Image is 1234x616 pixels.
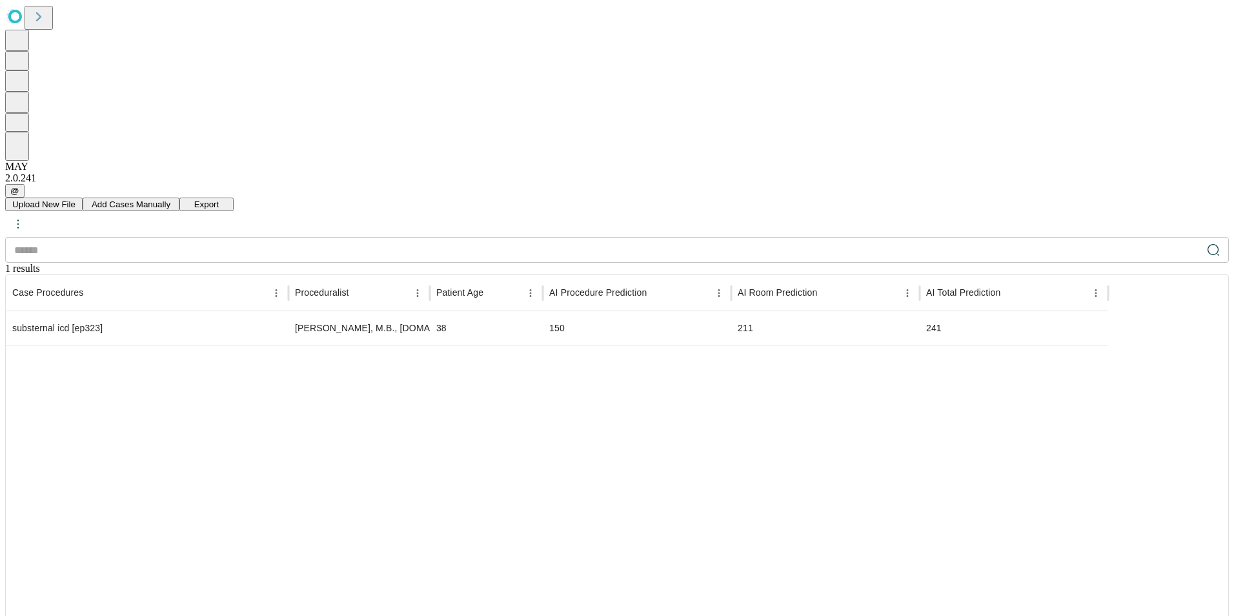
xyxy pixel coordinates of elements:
button: Sort [85,284,103,302]
button: Menu [267,284,285,302]
button: Sort [648,284,666,302]
button: kebab-menu [6,212,30,236]
div: 38 [436,312,536,345]
span: Patient in room to patient out of room [738,286,817,299]
span: 241 [926,323,942,333]
button: Upload New File [5,198,83,211]
button: Sort [350,284,369,302]
div: [PERSON_NAME], M.B., [DOMAIN_NAME]., B.A.O. [1005980] [295,312,423,345]
span: Add Cases Manually [92,200,170,209]
span: Patient Age [436,286,483,299]
span: Upload New File [12,200,76,209]
span: Time-out to extubation/pocket closure [549,286,647,299]
span: Scheduled procedures [12,286,83,299]
button: Sort [1002,284,1020,302]
button: Menu [898,284,916,302]
a: Export [179,198,234,209]
span: 211 [738,323,753,333]
button: Menu [521,284,540,302]
button: Sort [485,284,503,302]
span: Export [194,200,219,209]
span: @ [10,186,19,196]
span: Includes set-up, patient in-room to patient out-of-room, and clean-up [926,286,1000,299]
button: Menu [1087,284,1105,302]
div: 2.0.241 [5,172,1229,184]
span: Proceduralist [295,286,349,299]
span: 1 results [5,263,40,274]
button: Menu [710,284,728,302]
button: Sort [818,284,836,302]
button: @ [5,184,25,198]
button: Add Cases Manually [83,198,179,211]
div: MAY [5,161,1229,172]
div: substernal icd [ep323] [12,312,282,345]
button: Menu [409,284,427,302]
button: Export [179,198,234,211]
span: 150 [549,323,565,333]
